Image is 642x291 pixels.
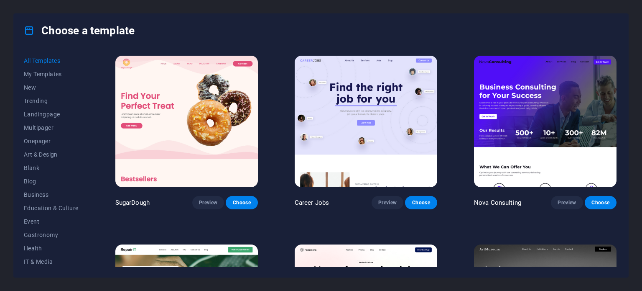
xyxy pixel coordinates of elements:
[115,198,150,207] p: SugarDough
[405,196,437,209] button: Choose
[24,245,79,252] span: Health
[115,56,258,187] img: SugarDough
[558,199,576,206] span: Preview
[585,196,617,209] button: Choose
[295,56,437,187] img: Career Jobs
[295,198,329,207] p: Career Jobs
[24,255,79,268] button: IT & Media
[24,215,79,228] button: Event
[199,199,217,206] span: Preview
[232,199,251,206] span: Choose
[24,232,79,238] span: Gastronomy
[24,175,79,188] button: Blog
[24,111,79,118] span: Landingpage
[412,199,430,206] span: Choose
[24,98,79,104] span: Trending
[24,228,79,242] button: Gastronomy
[24,205,79,211] span: Education & Culture
[474,198,521,207] p: Nova Consulting
[24,201,79,215] button: Education & Culture
[24,121,79,134] button: Multipager
[24,148,79,161] button: Art & Design
[378,199,397,206] span: Preview
[474,56,617,187] img: Nova Consulting
[192,196,224,209] button: Preview
[24,54,79,67] button: All Templates
[24,67,79,81] button: My Templates
[24,191,79,198] span: Business
[24,84,79,91] span: New
[591,199,610,206] span: Choose
[24,258,79,265] span: IT & Media
[24,242,79,255] button: Health
[226,196,257,209] button: Choose
[24,124,79,131] span: Multipager
[24,81,79,94] button: New
[24,71,79,77] span: My Templates
[24,108,79,121] button: Landingpage
[24,188,79,201] button: Business
[24,165,79,171] span: Blank
[24,178,79,185] span: Blog
[551,196,583,209] button: Preview
[24,218,79,225] span: Event
[24,57,79,64] span: All Templates
[24,138,79,144] span: Onepager
[24,134,79,148] button: Onepager
[372,196,403,209] button: Preview
[24,94,79,108] button: Trending
[24,161,79,175] button: Blank
[24,24,135,37] h4: Choose a template
[24,151,79,158] span: Art & Design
